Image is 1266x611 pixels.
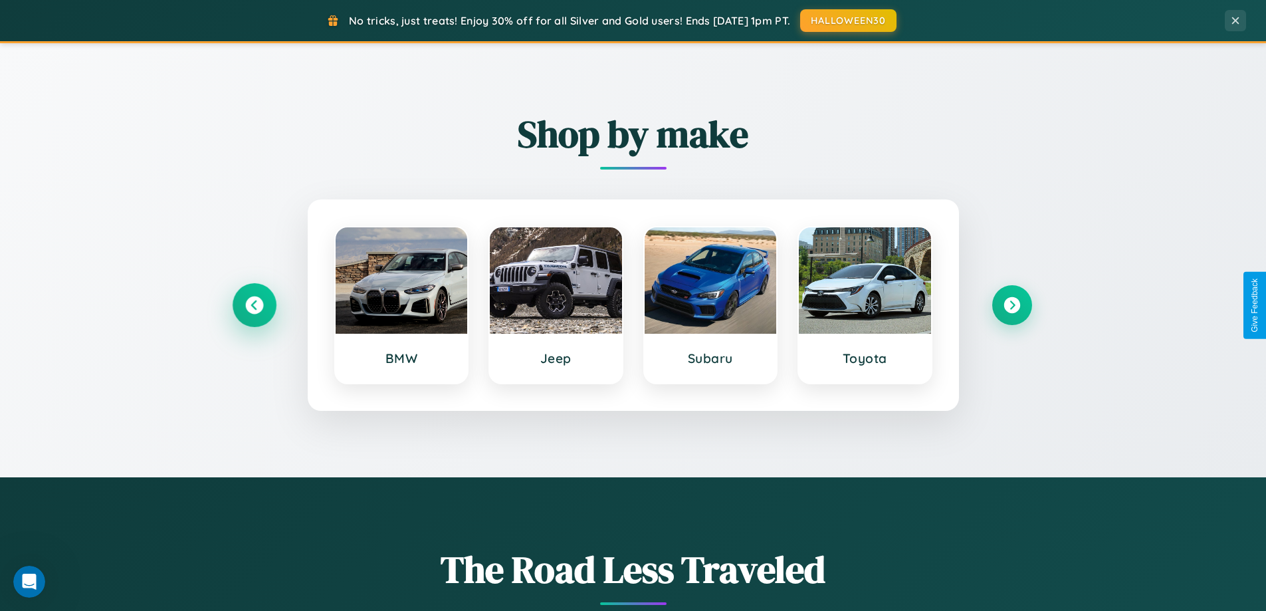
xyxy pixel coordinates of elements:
[503,350,609,366] h3: Jeep
[812,350,918,366] h3: Toyota
[13,566,45,598] iframe: Intercom live chat
[800,9,897,32] button: HALLOWEEN30
[1250,279,1259,332] div: Give Feedback
[349,14,790,27] span: No tricks, just treats! Enjoy 30% off for all Silver and Gold users! Ends [DATE] 1pm PT.
[235,544,1032,595] h1: The Road Less Traveled
[349,350,455,366] h3: BMW
[235,108,1032,160] h2: Shop by make
[658,350,764,366] h3: Subaru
